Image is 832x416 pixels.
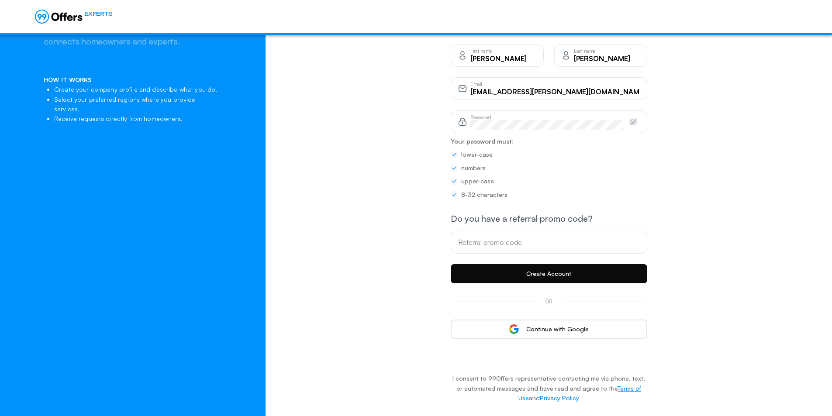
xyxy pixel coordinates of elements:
[54,95,222,114] li: Select your preferred regions where you provide services.
[526,326,589,333] span: Continue with Google
[35,10,112,24] a: EXPERTS
[537,297,561,306] span: OR
[84,10,112,18] span: EXPERTS
[44,24,222,47] h2: We don't sell leads - we're the platform that connects homeowners and experts.
[574,48,596,53] p: Last name
[461,190,507,199] span: 8-32 characters
[540,394,579,402] a: Privacy Policy
[518,385,641,402] a: Terms of Use
[451,213,647,224] p: Do you have a referral promo code?
[451,374,647,403] p: I consent to 99Offers representative contacting me via phone, text, or automated messages and hav...
[461,176,494,186] span: upper-case
[54,114,222,124] li: Receive requests directly from homeowners.
[470,82,482,86] p: Email
[44,75,222,85] p: HOW IT WORKS
[461,163,486,173] span: numbers
[470,115,491,120] p: Password
[451,137,647,146] div: Your password must:
[54,85,222,94] li: Create your company profile and describe what you do.
[451,264,647,283] button: Create Account
[461,150,493,159] span: lower-case
[451,320,647,339] button: Continue with Google
[470,48,492,53] p: First name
